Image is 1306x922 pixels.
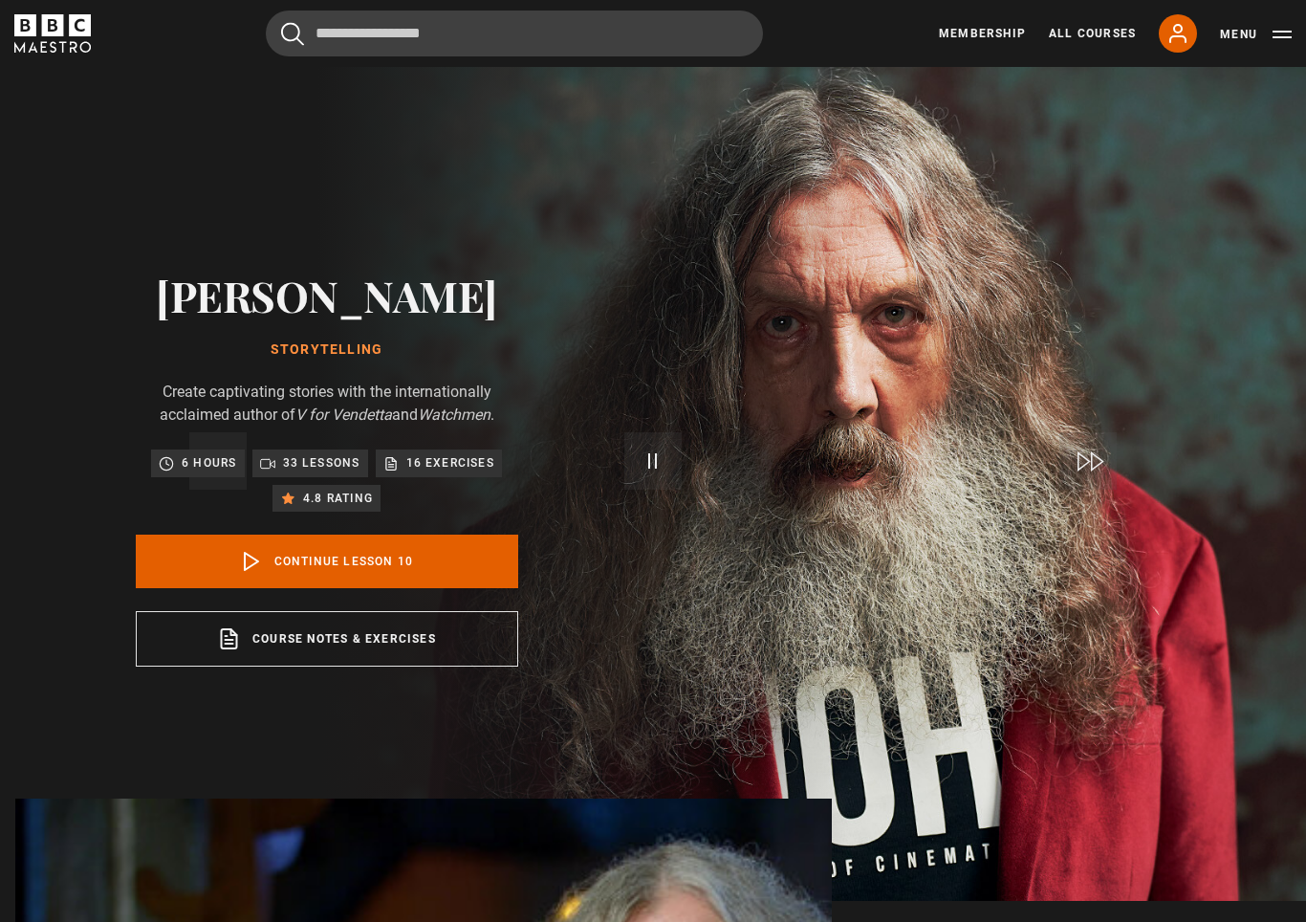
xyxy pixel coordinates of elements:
h2: [PERSON_NAME] [136,271,518,319]
a: All Courses [1049,25,1136,42]
h1: Storytelling [136,342,518,358]
a: Membership [939,25,1026,42]
button: Submit the search query [281,22,304,46]
p: 33 lessons [283,453,360,472]
a: Continue lesson 10 [136,535,518,588]
button: Toggle navigation [1220,25,1292,44]
p: Create captivating stories with the internationally acclaimed author of and . [136,381,518,427]
i: Watchmen [418,406,490,424]
i: V for Vendetta [295,406,392,424]
p: 16 exercises [406,453,494,472]
svg: BBC Maestro [14,14,91,53]
input: Search [266,11,763,56]
p: 4.8 rating [303,489,373,508]
p: 6 hours [182,453,236,472]
a: Course notes & exercises [136,611,518,667]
